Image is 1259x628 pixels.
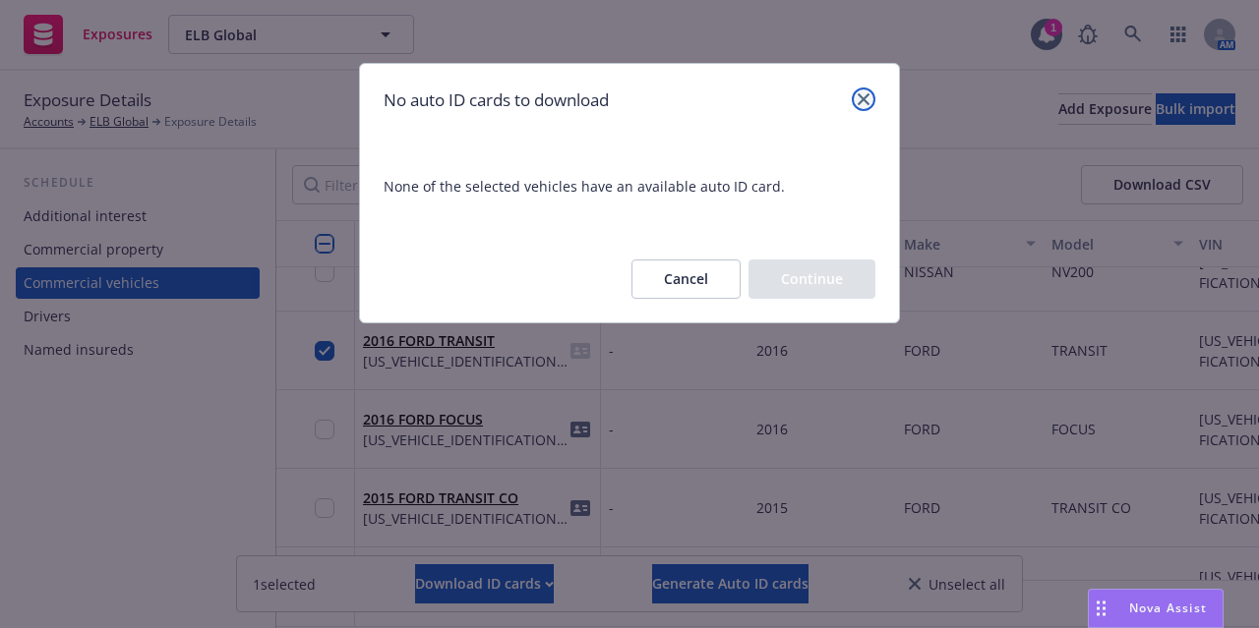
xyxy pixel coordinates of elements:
a: close [852,87,875,111]
span: Nova Assist [1129,599,1207,616]
span: None of the selected vehicles have an available auto ID card. [384,176,875,197]
button: Cancel [631,259,741,299]
h1: No auto ID cards to download [384,87,609,113]
div: Drag to move [1089,590,1113,627]
button: Nova Assist [1088,589,1224,628]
